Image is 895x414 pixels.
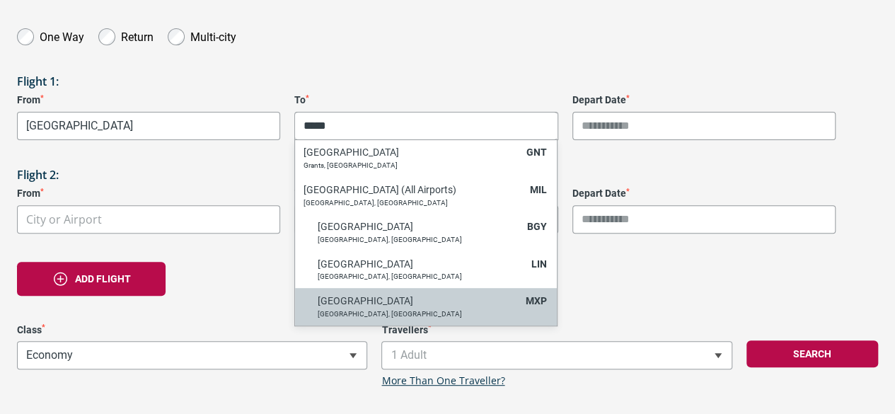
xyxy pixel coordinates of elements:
h6: [GEOGRAPHIC_DATA] (All Airports) [304,184,522,196]
span: City or Airport [18,206,279,234]
h6: [GEOGRAPHIC_DATA] [318,221,519,233]
a: More Than One Traveller? [381,375,504,387]
p: Grants, [GEOGRAPHIC_DATA] [304,161,519,170]
label: Multi-city [190,27,236,44]
span: City or Airport [17,205,280,234]
p: [GEOGRAPHIC_DATA], [GEOGRAPHIC_DATA] [318,310,518,318]
span: BGY [526,221,546,232]
span: 1 Adult [382,342,731,369]
span: Economy [17,341,367,369]
button: Search [746,340,878,367]
p: [GEOGRAPHIC_DATA], [GEOGRAPHIC_DATA] [304,199,522,207]
label: To [294,94,558,106]
button: Add flight [17,262,166,296]
p: [GEOGRAPHIC_DATA], [GEOGRAPHIC_DATA] [318,272,524,281]
span: 1 Adult [381,341,732,369]
span: MXP [525,295,546,306]
h6: [GEOGRAPHIC_DATA] [318,295,518,307]
input: Search [295,112,557,140]
label: Depart Date [572,188,836,200]
label: One Way [40,27,84,44]
label: From [17,188,280,200]
h3: Flight 2: [17,168,878,182]
label: From [17,94,280,106]
span: Melbourne, Australia [17,112,280,140]
span: GNT [526,146,546,158]
p: [GEOGRAPHIC_DATA], [GEOGRAPHIC_DATA] [318,236,519,244]
span: City or Airport [26,212,102,227]
span: LIN [531,258,546,270]
h3: Flight 1: [17,75,878,88]
span: Melbourne, Australia [18,113,279,139]
label: Travellers [381,324,732,336]
label: Class [17,324,367,336]
label: Return [121,27,154,44]
h6: [GEOGRAPHIC_DATA] [318,258,524,270]
label: Depart Date [572,94,836,106]
span: MIL [529,184,546,195]
h6: [GEOGRAPHIC_DATA] [304,146,519,159]
span: Economy [18,342,366,369]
